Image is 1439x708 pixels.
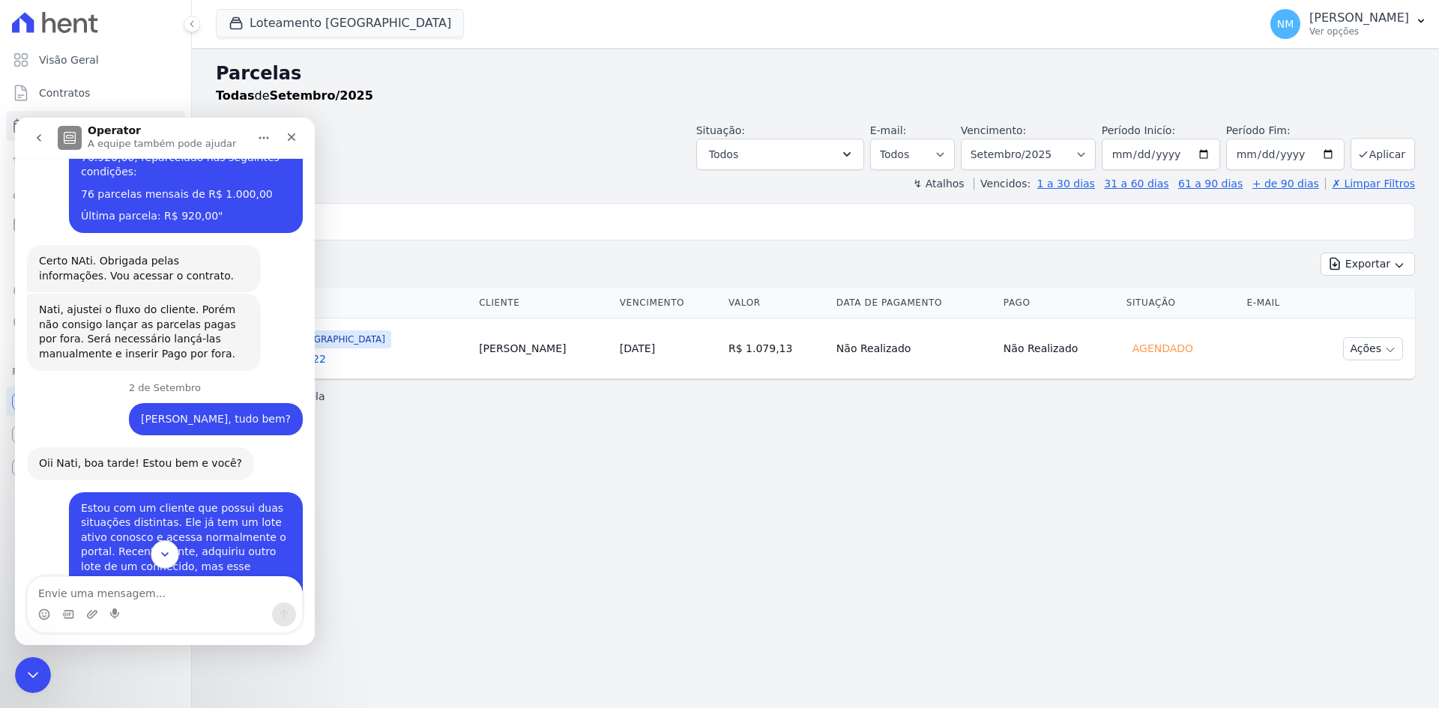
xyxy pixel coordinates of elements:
[216,60,1415,87] h2: Parcelas
[722,318,830,379] td: R$ 1.079,13
[66,384,276,545] div: Estou com um cliente que possui duas situações distintas. Ele já tem um lote ativo conosco e aces...
[244,207,1408,237] input: Buscar por nome do lote ou do cliente
[13,459,287,485] textarea: Envie uma mensagem...
[709,145,738,163] span: Todos
[71,491,83,503] button: Upload do anexo
[114,285,288,318] div: [PERSON_NAME], tudo bem?
[24,136,234,166] div: Certo NAti. Obrigada pelas informações. Vou acessar o contrato.
[23,491,35,503] button: Selecionador de Emoji
[998,288,1120,318] th: Pago
[1241,288,1306,318] th: E-mail
[974,178,1031,190] label: Vencidos:
[12,363,179,381] div: Plataformas
[696,139,864,170] button: Todos
[24,185,234,243] div: Nati, ajustei o fluxo do cliente. Porém não consigo lançar as parcelas pagas por fora. Será neces...
[6,420,185,450] a: Conta Hent
[722,288,830,318] th: Valor
[126,294,276,309] div: [PERSON_NAME], tudo bem?
[1120,288,1241,318] th: Situação
[1343,337,1403,360] button: Ações
[998,318,1120,379] td: Não Realizado
[6,276,185,306] a: Crédito
[216,9,464,37] button: Loteamento [GEOGRAPHIC_DATA]
[216,88,255,103] strong: Todas
[1258,3,1439,45] button: NM [PERSON_NAME] Ver opções
[1309,25,1409,37] p: Ver opções
[6,210,185,240] a: Minha Carteira
[257,485,281,509] button: Enviar uma mensagem
[12,265,288,285] div: 2 de Setembro
[830,318,998,379] td: Não Realizado
[1351,138,1415,170] button: Aplicar
[216,288,473,318] th: Contrato
[1252,178,1319,190] a: + de 90 dias
[473,318,614,379] td: [PERSON_NAME]
[1309,10,1409,25] p: [PERSON_NAME]
[24,339,227,354] div: Oii Nati, boa tarde! Estou bem e você?
[228,351,467,366] a: Quadra 06 Lote 22
[6,309,185,339] a: Negativação
[6,387,185,417] a: Recebíveis
[870,124,907,136] label: E-mail:
[1037,178,1095,190] a: 1 a 30 dias
[12,285,288,330] div: Natiely diz…
[913,178,964,190] label: ↯ Atalhos
[1321,252,1415,276] button: Exportar
[47,491,59,503] button: Selecionador de GIF
[216,87,373,105] p: de
[95,491,107,503] button: Start recording
[1102,124,1175,136] label: Período Inicío:
[12,176,246,252] div: Nati, ajustei o fluxo do cliente. Porém não consigo lançar as parcelas pagas por fora. Será neces...
[1277,19,1294,29] span: NM
[473,288,614,318] th: Cliente
[6,45,185,75] a: Visão Geral
[54,375,288,554] div: Estou com um cliente que possui duas situações distintas. Ele já tem um lote ativo conosco e aces...
[6,111,185,141] a: Parcelas
[1126,338,1199,359] div: Agendado
[12,330,288,375] div: Adriane diz…
[15,657,51,693] iframe: Intercom live chat
[270,88,373,103] strong: Setembro/2025
[12,176,288,264] div: Adriane diz…
[39,85,90,100] span: Contratos
[136,423,163,450] button: Scroll to bottom
[6,78,185,108] a: Contratos
[6,144,185,174] a: Lotes
[15,118,315,645] iframe: Intercom live chat
[12,375,288,566] div: Natiely diz…
[696,124,745,136] label: Situação:
[6,177,185,207] a: Clientes
[6,243,185,273] a: Transferências
[12,330,239,363] div: Oii Nati, boa tarde! Estou bem e você?
[1178,178,1243,190] a: 61 a 90 dias
[961,124,1026,136] label: Vencimento:
[830,288,998,318] th: Data de Pagamento
[1325,178,1415,190] a: ✗ Limpar Filtros
[39,52,99,67] span: Visão Geral
[1226,123,1345,139] label: Período Fim:
[620,342,655,354] a: [DATE]
[1104,178,1168,190] a: 31 a 60 dias
[614,288,722,318] th: Vencimento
